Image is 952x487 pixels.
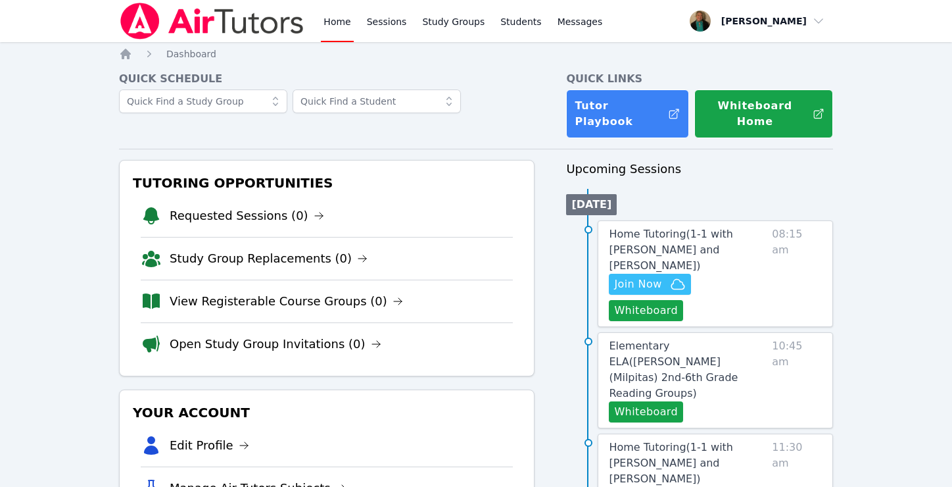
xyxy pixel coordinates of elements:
a: Home Tutoring(1-1 with [PERSON_NAME] and [PERSON_NAME]) [609,440,767,487]
button: Join Now [609,274,690,295]
a: Home Tutoring(1-1 with [PERSON_NAME] and [PERSON_NAME]) [609,226,767,274]
button: Whiteboard Home [694,90,833,138]
h3: Your Account [130,401,523,424]
h4: Quick Schedule [119,71,535,87]
span: Elementary ELA ( [PERSON_NAME] (Milpitas) 2nd-6th Grade Reading Groups ) [609,340,738,399]
span: 10:45 am [772,338,822,423]
span: Messages [558,15,603,28]
h4: Quick Links [566,71,833,87]
li: [DATE] [566,194,617,215]
nav: Breadcrumb [119,47,833,61]
a: Edit Profile [170,436,249,455]
a: Dashboard [166,47,216,61]
h3: Tutoring Opportunities [130,171,523,195]
span: Home Tutoring ( 1-1 with [PERSON_NAME] and [PERSON_NAME] ) [609,441,733,485]
button: Whiteboard [609,401,683,423]
input: Quick Find a Student [293,90,461,113]
a: Requested Sessions (0) [170,207,324,225]
a: Tutor Playbook [566,90,688,138]
span: Dashboard [166,49,216,59]
h3: Upcoming Sessions [566,160,833,178]
a: Study Group Replacements (0) [170,249,368,268]
span: Join Now [614,276,661,292]
button: Whiteboard [609,300,683,321]
a: Elementary ELA([PERSON_NAME] (Milpitas) 2nd-6th Grade Reading Groups) [609,338,767,401]
a: Open Study Group Invitations (0) [170,335,381,353]
input: Quick Find a Study Group [119,90,287,113]
a: View Registerable Course Groups (0) [170,292,403,311]
span: 08:15 am [772,226,822,321]
span: Home Tutoring ( 1-1 with [PERSON_NAME] and [PERSON_NAME] ) [609,228,733,272]
img: Air Tutors [119,3,305,39]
